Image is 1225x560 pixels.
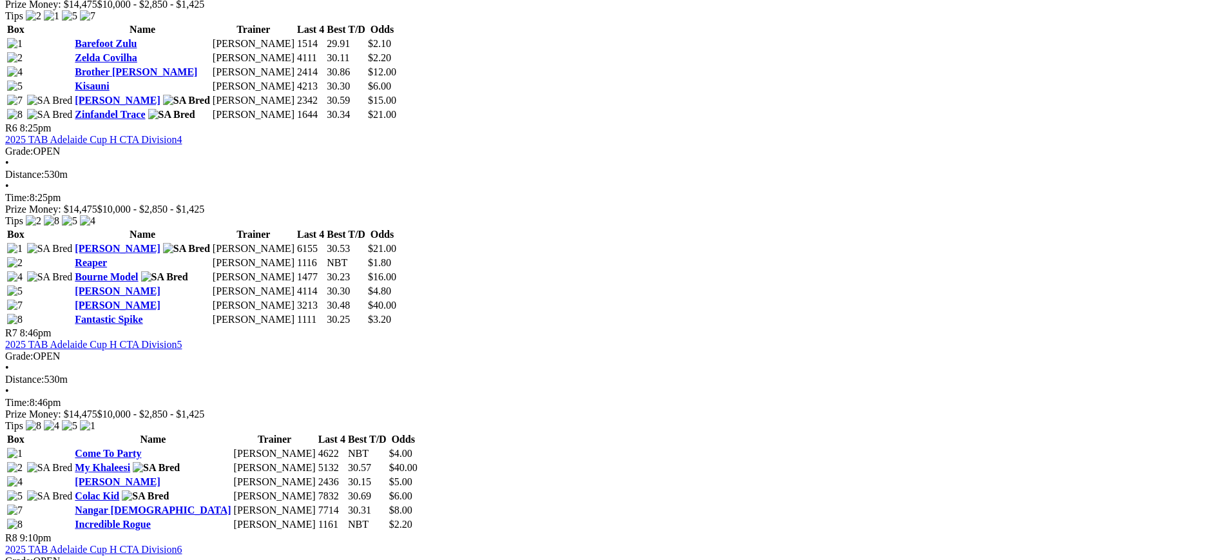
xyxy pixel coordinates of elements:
a: [PERSON_NAME] [75,243,160,254]
td: 30.15 [347,476,387,488]
td: NBT [347,518,387,531]
td: [PERSON_NAME] [212,299,295,312]
td: 2342 [296,94,325,107]
a: Brother [PERSON_NAME] [75,66,197,77]
img: 2 [7,462,23,474]
a: Kisauni [75,81,109,92]
a: [PERSON_NAME] [75,300,160,311]
td: [PERSON_NAME] [212,271,295,284]
td: [PERSON_NAME] [212,313,295,326]
img: 1 [7,243,23,255]
td: [PERSON_NAME] [212,37,295,50]
img: SA Bred [27,490,73,502]
td: [PERSON_NAME] [212,94,295,107]
td: 5132 [318,461,346,474]
img: 7 [80,10,95,22]
a: 2025 TAB Adelaide Cup H CTA Division4 [5,134,182,145]
th: Odds [367,228,397,241]
th: Name [74,23,211,36]
a: Bourne Model [75,271,138,282]
img: SA Bred [27,109,73,121]
span: $12.00 [368,66,396,77]
img: SA Bred [27,95,73,106]
td: 4111 [296,52,325,64]
img: 5 [62,10,77,22]
span: 8:25pm [20,122,52,133]
img: 8 [44,215,59,227]
span: $2.20 [389,519,412,530]
img: 4 [44,420,59,432]
a: Zinfandel Trace [75,109,145,120]
img: 5 [7,285,23,297]
span: Distance: [5,374,44,385]
td: 1116 [296,256,325,269]
div: 8:46pm [5,397,1220,409]
td: 4622 [318,447,346,460]
td: 30.30 [326,80,366,93]
a: [PERSON_NAME] [75,95,160,106]
span: $21.00 [368,109,396,120]
td: 30.11 [326,52,366,64]
img: SA Bred [148,109,195,121]
span: Tips [5,215,23,226]
td: [PERSON_NAME] [233,447,316,460]
span: 9:10pm [20,532,52,543]
span: $2.10 [368,38,391,49]
td: 30.53 [326,242,366,255]
img: 8 [26,420,41,432]
span: Time: [5,192,30,203]
td: 30.31 [347,504,387,517]
span: Box [7,24,24,35]
div: 8:25pm [5,192,1220,204]
td: [PERSON_NAME] [212,80,295,93]
td: 4213 [296,80,325,93]
span: $3.20 [368,314,391,325]
a: Incredible Rogue [75,519,150,530]
td: 1161 [318,518,346,531]
span: • [5,362,9,373]
td: 30.48 [326,299,366,312]
img: 5 [7,81,23,92]
img: 8 [7,519,23,530]
div: 530m [5,374,1220,385]
span: $4.80 [368,285,391,296]
div: OPEN [5,351,1220,362]
td: 30.59 [326,94,366,107]
span: $2.20 [368,52,391,63]
span: $4.00 [389,448,412,459]
img: 2 [26,215,41,227]
span: $16.00 [368,271,396,282]
img: 4 [7,66,23,78]
span: $40.00 [368,300,396,311]
th: Last 4 [296,228,325,241]
th: Best T/D [347,433,387,446]
a: Barefoot Zulu [75,38,137,49]
span: Time: [5,397,30,408]
td: [PERSON_NAME] [212,256,295,269]
img: SA Bred [27,462,73,474]
span: Box [7,434,24,445]
img: SA Bred [141,271,188,283]
span: $15.00 [368,95,396,106]
th: Last 4 [318,433,346,446]
td: 30.30 [326,285,366,298]
td: NBT [326,256,366,269]
img: SA Bred [27,271,73,283]
a: 2025 TAB Adelaide Cup H CTA Division6 [5,544,182,555]
td: 1477 [296,271,325,284]
a: [PERSON_NAME] [75,476,160,487]
th: Trainer [212,23,295,36]
img: 1 [80,420,95,432]
span: R8 [5,532,17,543]
td: [PERSON_NAME] [212,52,295,64]
div: Prize Money: $14,475 [5,409,1220,420]
img: 5 [62,420,77,432]
td: 30.23 [326,271,366,284]
span: • [5,180,9,191]
td: 30.57 [347,461,387,474]
img: 2 [7,52,23,64]
span: • [5,385,9,396]
span: Grade: [5,146,34,157]
span: $5.00 [389,476,412,487]
td: [PERSON_NAME] [233,490,316,503]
